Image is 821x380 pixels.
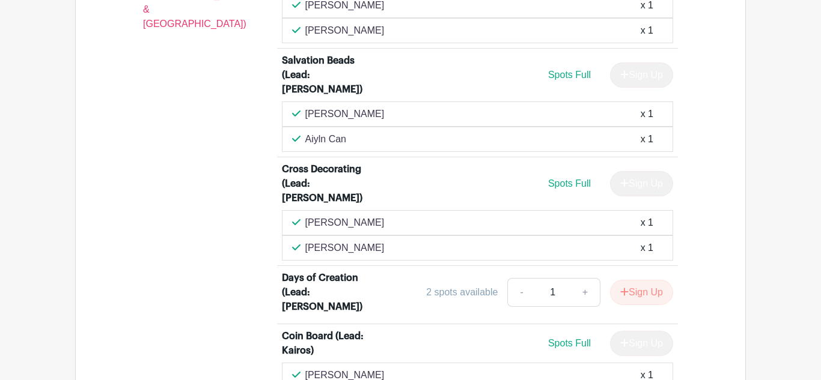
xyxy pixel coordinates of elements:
[548,70,591,80] span: Spots Full
[426,285,498,300] div: 2 spots available
[305,132,346,146] p: Aiyln Can
[282,162,365,205] div: Cross Decorating (Lead: [PERSON_NAME])
[305,216,385,230] p: [PERSON_NAME]
[507,278,535,307] a: -
[570,278,600,307] a: +
[282,53,365,97] div: Salvation Beads (Lead: [PERSON_NAME])
[641,241,653,255] div: x 1
[641,107,653,121] div: x 1
[282,271,365,314] div: Days of Creation (Lead: [PERSON_NAME])
[548,178,591,188] span: Spots Full
[282,329,365,358] div: Coin Board (Lead: Kairos)
[641,23,653,38] div: x 1
[548,338,591,348] span: Spots Full
[305,107,385,121] p: [PERSON_NAME]
[305,241,385,255] p: [PERSON_NAME]
[641,132,653,146] div: x 1
[610,280,673,305] button: Sign Up
[305,23,385,38] p: [PERSON_NAME]
[641,216,653,230] div: x 1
